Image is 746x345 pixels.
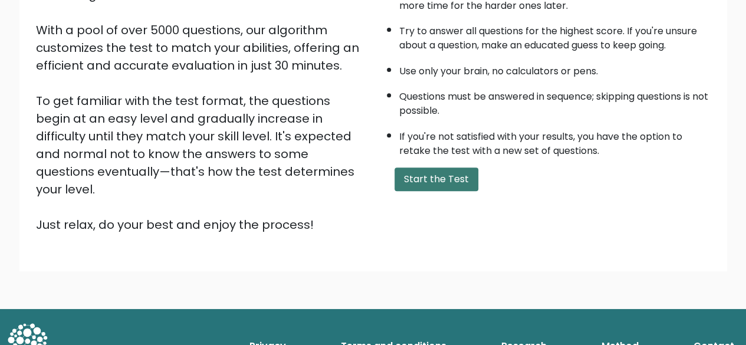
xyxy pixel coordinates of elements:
[399,18,711,52] li: Try to answer all questions for the highest score. If you're unsure about a question, make an edu...
[399,58,711,78] li: Use only your brain, no calculators or pens.
[399,124,711,158] li: If you're not satisfied with your results, you have the option to retake the test with a new set ...
[399,84,711,118] li: Questions must be answered in sequence; skipping questions is not possible.
[395,167,478,191] button: Start the Test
